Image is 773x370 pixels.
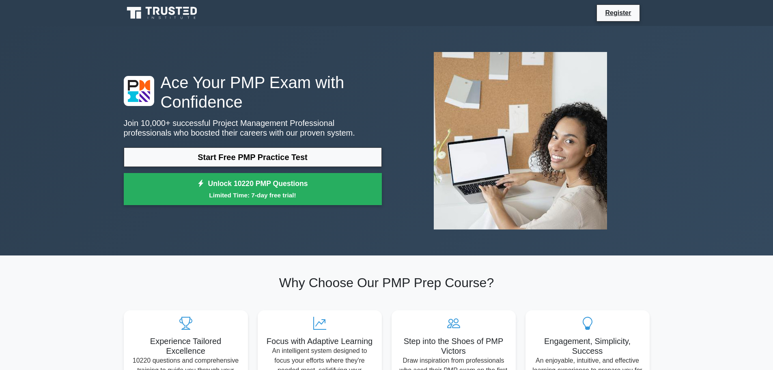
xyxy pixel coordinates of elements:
small: Limited Time: 7-day free trial! [134,190,372,200]
a: Unlock 10220 PMP QuestionsLimited Time: 7-day free trial! [124,173,382,206]
h5: Step into the Shoes of PMP Victors [398,336,509,356]
p: Join 10,000+ successful Project Management Professional professionals who boosted their careers w... [124,118,382,138]
h1: Ace Your PMP Exam with Confidence [124,73,382,112]
h5: Engagement, Simplicity, Success [532,336,643,356]
h5: Experience Tailored Excellence [130,336,241,356]
a: Start Free PMP Practice Test [124,147,382,167]
a: Register [600,8,636,18]
h5: Focus with Adaptive Learning [264,336,375,346]
h2: Why Choose Our PMP Prep Course? [124,275,650,290]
